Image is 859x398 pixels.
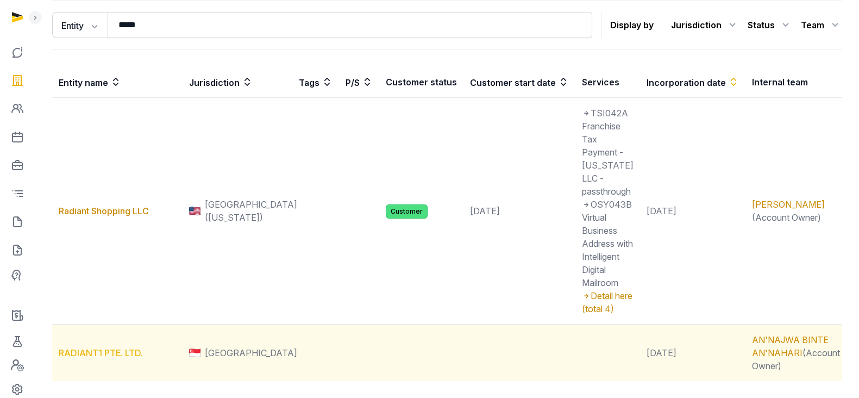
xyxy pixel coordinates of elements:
th: Incorporation date [640,67,745,98]
div: Status [748,16,792,34]
th: Internal team [745,67,847,98]
span: [GEOGRAPHIC_DATA] [205,346,297,359]
div: Jurisdiction [671,16,739,34]
a: RADIANT1 PTE. LTD. [59,347,143,358]
p: Display by [610,16,654,34]
a: [PERSON_NAME] [752,199,825,210]
span: Customer [386,204,428,219]
button: Entity [52,12,108,38]
div: (Account Owner) [752,198,840,224]
span: OSY043B Virtual Business Address with Intelligent Digital Mailroom [582,199,633,288]
th: Entity name [52,67,183,98]
th: Customer status [379,67,463,98]
th: Customer start date [463,67,575,98]
a: Radiant Shopping LLC [59,206,149,216]
div: Detail here (total 4) [582,289,634,315]
a: AN'NAJWA BINTE AN'NAHARI [752,334,829,358]
td: [DATE] [463,98,575,325]
th: P/S [339,67,379,98]
td: [DATE] [640,325,745,382]
span: [GEOGRAPHIC_DATA] ([US_STATE]) [205,198,297,224]
th: Services [575,67,640,98]
div: (Account Owner) [752,333,840,372]
span: TSI042A Franchise Tax Payment - [US_STATE] LLC - passthrough [582,108,634,197]
th: Tags [292,67,339,98]
th: Jurisdiction [183,67,292,98]
div: Team [801,16,842,34]
td: [DATE] [640,98,745,325]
